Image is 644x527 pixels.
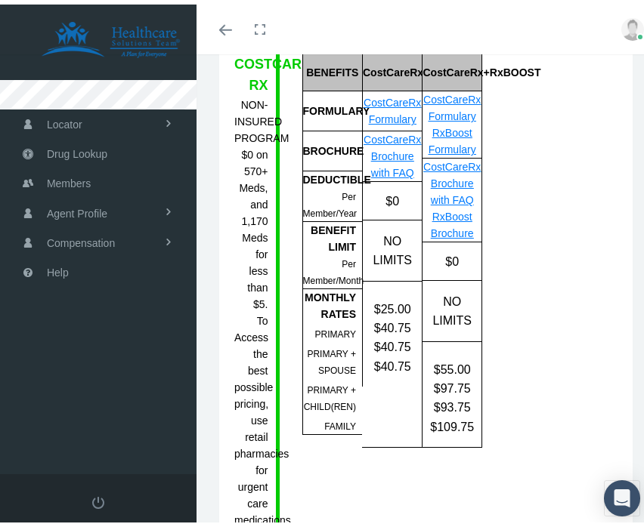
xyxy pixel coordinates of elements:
div: BENEFITS [302,49,362,87]
span: FAMILY [324,417,356,427]
span: Members [47,165,91,193]
div: BROCHURE [302,127,362,167]
div: $40.75 [363,333,422,352]
span: Compensation [47,224,115,253]
div: NO LIMITS [362,216,422,276]
span: Help [47,254,69,282]
span: Agent Profile [47,195,107,223]
span: PRIMARY + SPOUSE [307,344,356,371]
a: CostCareRx Formulary [364,92,421,121]
div: DEDUCTIBLE [303,167,356,183]
div: $0 [422,238,481,276]
div: NO LIMITS [422,276,481,337]
img: user-placeholder.jpg [621,14,644,36]
a: RxBoost Formulary [429,122,476,151]
a: RxBoost Brochure [431,206,474,235]
div: $109.75 [423,413,481,432]
div: $93.75 [423,393,481,412]
div: $40.75 [363,314,422,333]
span: Drug Lookup [47,135,107,164]
a: CostCareRx Brochure with FAQ [364,129,421,174]
span: Locator [47,106,82,134]
div: $40.75 [363,353,422,371]
a: CostCareRx Formulary [423,89,481,118]
div: COSTCARE RX [234,49,268,92]
div: Open Intercom Messenger [604,476,640,512]
a: CostCareRx Brochure with FAQ [423,156,481,202]
span: PRIMARY + CHILD(REN) [304,381,356,408]
div: $25.00 [363,295,422,314]
div: $0 [362,177,422,215]
b: NON-INSURED PROGRAM [234,94,289,140]
div: $97.75 [423,374,481,393]
span: PRIMARY [315,325,356,335]
div: MONTHLY RATES [303,285,356,318]
div: CostCareRx+RxBOOST [422,49,481,87]
div: CostCareRx [362,49,422,87]
img: HEALTHCARE SOLUTIONS TEAM, LLC [20,17,201,54]
div: BENEFIT LIMIT [303,217,356,251]
div: $55.00 [423,356,481,374]
div: FORMULARY [302,87,362,127]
